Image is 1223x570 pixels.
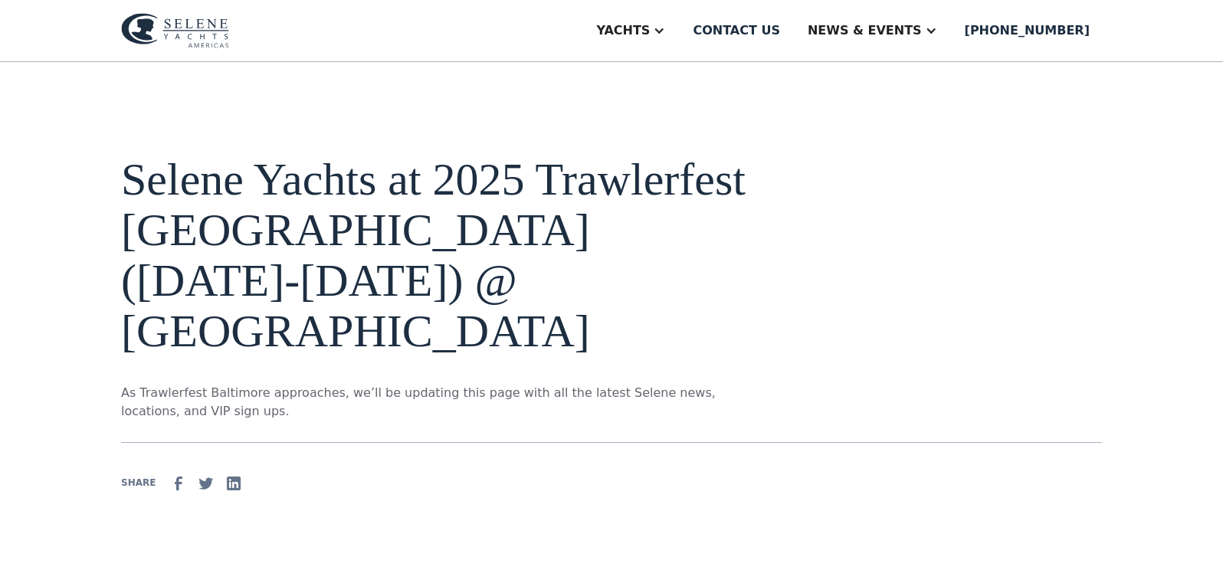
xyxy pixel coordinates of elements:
[121,13,229,48] img: logo
[121,154,759,356] h1: Selene Yachts at 2025 Trawlerfest [GEOGRAPHIC_DATA] ([DATE]-[DATE]) @ [GEOGRAPHIC_DATA]
[197,474,215,493] img: Twitter
[169,474,188,493] img: facebook
[225,474,243,493] img: Linkedin
[965,21,1090,40] div: [PHONE_NUMBER]
[808,21,922,40] div: News & EVENTS
[596,21,650,40] div: Yachts
[121,476,156,490] div: SHARE
[693,21,780,40] div: Contact us
[121,384,759,421] p: As Trawlerfest Baltimore approaches, we’ll be updating this page with all the latest Selene news,...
